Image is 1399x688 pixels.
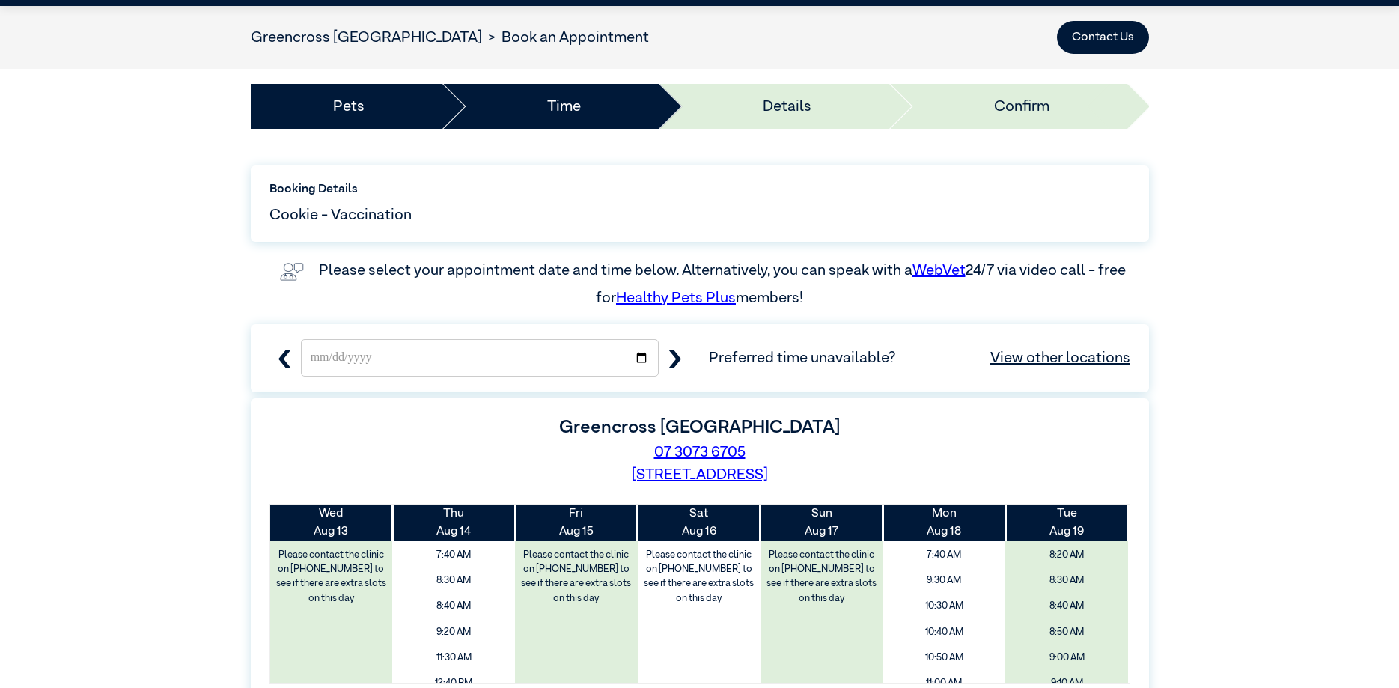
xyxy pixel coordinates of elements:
[1011,621,1123,643] span: 8:50 AM
[888,544,1000,566] span: 7:40 AM
[272,544,391,609] label: Please contact the clinic on [PHONE_NUMBER] to see if there are extra slots on this day
[274,257,310,287] img: vet
[1005,505,1128,541] th: Aug 19
[515,505,638,541] th: Aug 15
[912,263,966,278] a: WebVet
[888,570,1000,591] span: 9:30 AM
[654,445,746,460] a: 07 3073 6705
[397,621,510,643] span: 9:20 AM
[1011,595,1123,617] span: 8:40 AM
[1011,544,1123,566] span: 8:20 AM
[270,505,393,541] th: Aug 13
[482,26,649,49] li: Book an Appointment
[888,621,1000,643] span: 10:40 AM
[883,505,1005,541] th: Aug 18
[761,505,883,541] th: Aug 17
[616,290,736,305] a: Healthy Pets Plus
[638,505,761,541] th: Aug 16
[639,544,759,609] label: Please contact the clinic on [PHONE_NUMBER] to see if there are extra slots on this day
[333,95,365,118] a: Pets
[1011,647,1123,669] span: 9:00 AM
[269,180,1130,198] label: Booking Details
[269,204,412,226] span: Cookie - Vaccination
[251,30,482,45] a: Greencross [GEOGRAPHIC_DATA]
[516,544,636,609] label: Please contact the clinic on [PHONE_NUMBER] to see if there are extra slots on this day
[632,467,768,482] a: [STREET_ADDRESS]
[397,544,510,566] span: 7:40 AM
[709,347,1130,369] span: Preferred time unavailable?
[397,595,510,617] span: 8:40 AM
[392,505,515,541] th: Aug 14
[547,95,581,118] a: Time
[397,647,510,669] span: 11:30 AM
[251,26,649,49] nav: breadcrumb
[888,647,1000,669] span: 10:50 AM
[1011,570,1123,591] span: 8:30 AM
[888,595,1000,617] span: 10:30 AM
[559,418,840,436] label: Greencross [GEOGRAPHIC_DATA]
[397,570,510,591] span: 8:30 AM
[762,544,882,609] label: Please contact the clinic on [PHONE_NUMBER] to see if there are extra slots on this day
[319,263,1129,305] label: Please select your appointment date and time below. Alternatively, you can speak with a 24/7 via ...
[990,347,1130,369] a: View other locations
[1057,21,1149,54] button: Contact Us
